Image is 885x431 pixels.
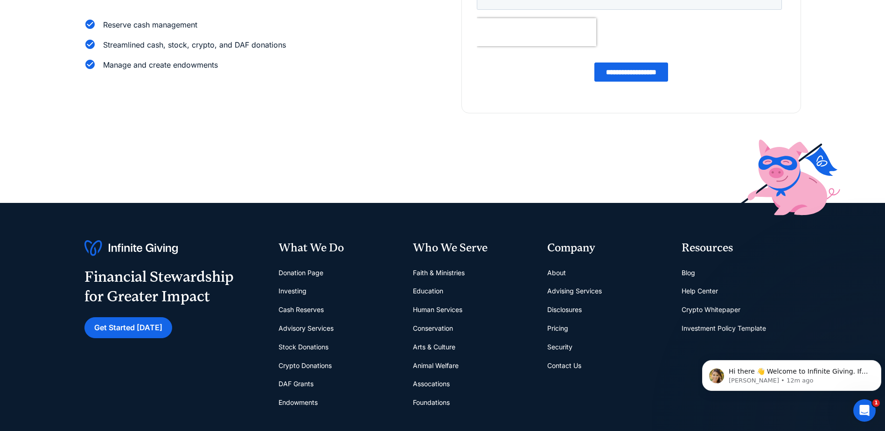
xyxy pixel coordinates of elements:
div: Streamlined cash, stock, crypto, and DAF donations [103,39,286,51]
a: Security [547,338,572,356]
a: Donation Page [279,264,323,282]
a: Human Services [413,300,462,319]
a: Crypto Whitepaper [682,300,740,319]
a: Crypto Donations [279,356,332,375]
a: Foundations [413,393,450,412]
div: Resources [682,240,801,256]
a: Arts & Culture [413,338,455,356]
a: Faith & Ministries [413,264,465,282]
div: What We Do [279,240,398,256]
a: Conservation [413,319,453,338]
a: Cash Reserves [279,300,324,319]
a: Investment Policy Template [682,319,766,338]
div: Manage and create endowments [103,59,218,71]
span: 1 [872,399,880,407]
a: Help Center [682,282,718,300]
a: Contact Us [547,356,581,375]
div: Company [547,240,667,256]
a: Pricing [547,319,568,338]
a: Blog [682,264,695,282]
a: Get Started [DATE] [84,317,172,338]
a: Endowments [279,393,318,412]
a: Animal Welfare [413,356,459,375]
a: Disclosures [547,300,582,319]
iframe: Intercom live chat [853,399,876,422]
a: Assocations [413,375,450,393]
a: About [547,264,566,282]
div: Reserve cash management [103,19,197,31]
a: DAF Grants [279,375,314,393]
a: Stock Donations [279,338,328,356]
a: Education [413,282,443,300]
a: Advising Services [547,282,602,300]
div: Who We Serve [413,240,532,256]
iframe: Intercom notifications message [698,341,885,406]
a: Advisory Services [279,319,334,338]
div: Financial Stewardship for Greater Impact [84,267,234,306]
a: Investing [279,282,307,300]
